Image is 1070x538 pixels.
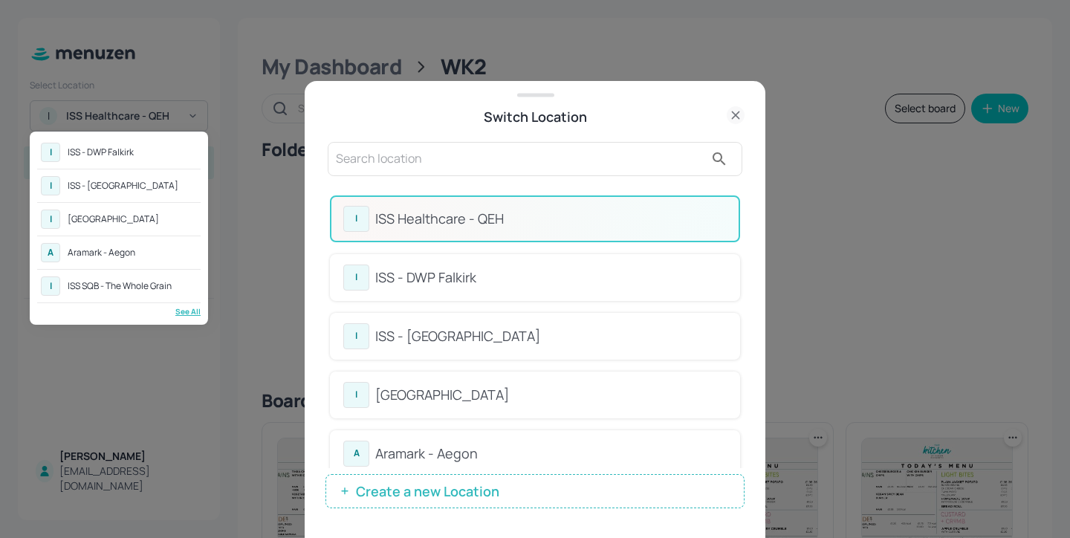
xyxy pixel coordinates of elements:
div: See All [37,306,201,317]
div: I [41,210,60,229]
div: Aramark - Aegon [68,248,135,257]
div: ISS SQB - The Whole Grain [68,282,172,291]
div: I [41,143,60,162]
div: ISS - [GEOGRAPHIC_DATA] [68,181,178,190]
div: I [41,176,60,195]
div: [GEOGRAPHIC_DATA] [68,215,159,224]
div: A [41,243,60,262]
div: I [41,276,60,296]
div: ISS - DWP Falkirk [68,148,134,157]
